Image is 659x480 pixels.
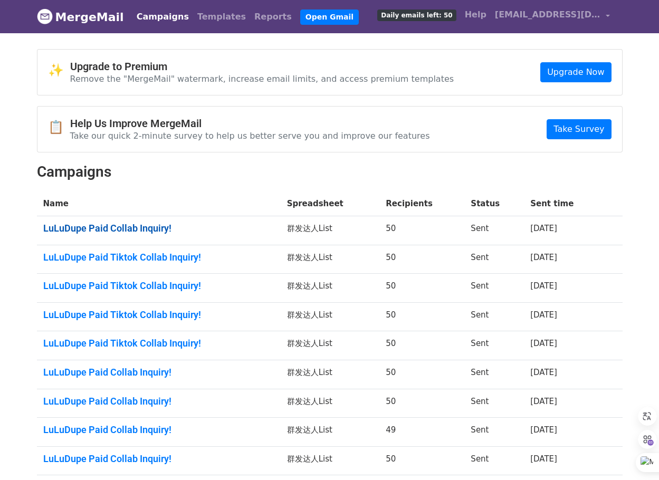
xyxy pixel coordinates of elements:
[43,223,274,234] a: LuLuDupe Paid Collab Inquiry!
[373,4,460,25] a: Daily emails left: 50
[250,6,296,27] a: Reports
[43,252,274,263] a: LuLuDupe Paid Tiktok Collab Inquiry!
[70,117,430,130] h4: Help Us Improve MergeMail
[606,429,659,480] iframe: Chat Widget
[464,191,524,216] th: Status
[464,389,524,418] td: Sent
[43,424,274,436] a: LuLuDupe Paid Collab Inquiry!
[281,302,380,331] td: 群发达人List
[37,6,124,28] a: MergeMail
[281,191,380,216] th: Spreadsheet
[70,130,430,141] p: Take our quick 2-minute survey to help us better serve you and improve our features
[547,119,611,139] a: Take Survey
[491,4,614,29] a: [EMAIL_ADDRESS][DOMAIN_NAME]
[530,253,557,262] a: [DATE]
[530,397,557,406] a: [DATE]
[530,454,557,464] a: [DATE]
[43,367,274,378] a: LuLuDupe Paid Collab Inquiry!
[461,4,491,25] a: Help
[193,6,250,27] a: Templates
[281,331,380,360] td: 群发达人List
[530,310,557,320] a: [DATE]
[281,418,380,447] td: 群发达人List
[281,245,380,274] td: 群发达人List
[530,368,557,377] a: [DATE]
[37,191,281,216] th: Name
[43,280,274,292] a: LuLuDupe Paid Tiktok Collab Inquiry!
[48,120,70,135] span: 📋
[379,274,464,303] td: 50
[540,62,611,82] a: Upgrade Now
[495,8,600,21] span: [EMAIL_ADDRESS][DOMAIN_NAME]
[379,446,464,475] td: 50
[281,360,380,389] td: 群发达人List
[379,245,464,274] td: 50
[43,338,274,349] a: LuLuDupe Paid Tiktok Collab Inquiry!
[37,8,53,24] img: MergeMail logo
[70,60,454,73] h4: Upgrade to Premium
[281,274,380,303] td: 群发达人List
[281,216,380,245] td: 群发达人List
[379,389,464,418] td: 50
[48,63,70,78] span: ✨
[524,191,604,216] th: Sent time
[379,191,464,216] th: Recipients
[530,339,557,348] a: [DATE]
[530,281,557,291] a: [DATE]
[379,360,464,389] td: 50
[132,6,193,27] a: Campaigns
[377,9,456,21] span: Daily emails left: 50
[530,425,557,435] a: [DATE]
[379,302,464,331] td: 50
[37,163,623,181] h2: Campaigns
[464,331,524,360] td: Sent
[464,418,524,447] td: Sent
[300,9,359,25] a: Open Gmail
[530,224,557,233] a: [DATE]
[43,453,274,465] a: LuLuDupe Paid Collab Inquiry!
[43,309,274,321] a: LuLuDupe Paid Tiktok Collab Inquiry!
[379,331,464,360] td: 50
[464,216,524,245] td: Sent
[464,245,524,274] td: Sent
[464,274,524,303] td: Sent
[70,73,454,84] p: Remove the "MergeMail" watermark, increase email limits, and access premium templates
[379,216,464,245] td: 50
[464,446,524,475] td: Sent
[464,360,524,389] td: Sent
[281,389,380,418] td: 群发达人List
[379,418,464,447] td: 49
[281,446,380,475] td: 群发达人List
[43,396,274,407] a: LuLuDupe Paid Collab Inquiry!
[464,302,524,331] td: Sent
